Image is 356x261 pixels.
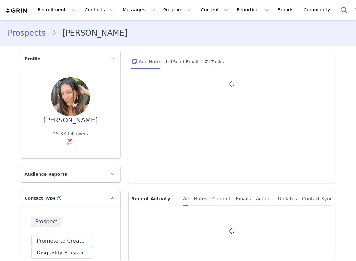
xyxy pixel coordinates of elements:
[25,195,56,201] span: Contact Type
[81,3,118,17] button: Contacts
[256,191,273,206] div: Actions
[212,191,231,206] div: Content
[53,130,88,137] div: 25.3K followers
[5,8,28,14] img: grin logo
[51,77,90,116] img: 8e9c6f0a-850f-4bc8-8935-91dd4a3ca1e5.jpg
[31,217,62,227] span: Prospect
[194,191,207,206] div: Notes
[300,3,337,17] a: Community
[236,191,251,206] div: Emails
[337,3,351,17] button: Search
[197,3,232,17] button: Content
[68,139,73,144] img: instagram.svg
[34,3,81,17] button: Recruitment
[25,171,67,178] span: Audience Reports
[233,3,273,17] button: Reporting
[131,54,160,69] div: Add Note
[273,3,299,17] a: Brands
[131,191,178,206] p: Recent Activity
[278,191,297,206] div: Updates
[43,116,98,124] div: [PERSON_NAME]
[165,54,199,69] div: Send Email
[8,27,52,39] a: Prospects
[204,54,224,69] div: Tasks
[159,3,196,17] button: Program
[31,247,92,259] button: Disqualify Prospect
[25,56,40,62] span: Profile
[119,3,159,17] button: Messages
[31,235,92,247] button: Promote to Creator
[183,191,189,206] div: All
[302,191,333,206] div: Contact Sync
